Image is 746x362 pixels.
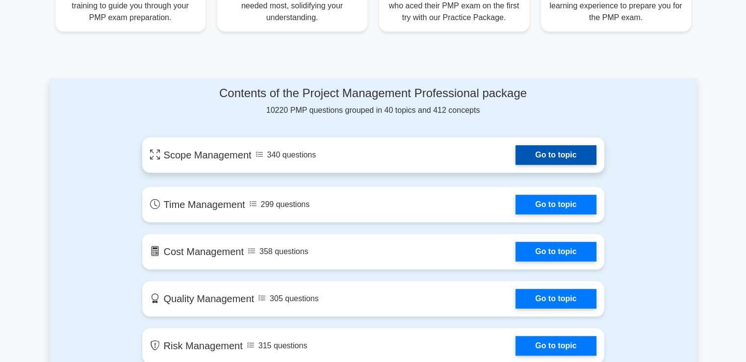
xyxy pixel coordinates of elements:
[142,86,604,116] div: 10220 PMP questions grouped in 40 topics and 412 concepts
[515,195,596,214] a: Go to topic
[515,242,596,261] a: Go to topic
[515,289,596,309] a: Go to topic
[515,336,596,356] a: Go to topic
[515,145,596,165] a: Go to topic
[142,86,604,101] h4: Contents of the Project Management Professional package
